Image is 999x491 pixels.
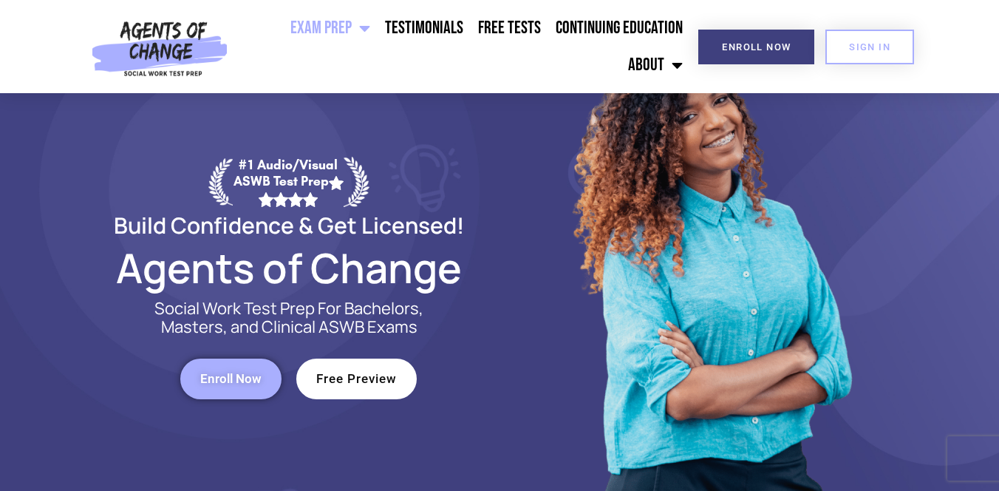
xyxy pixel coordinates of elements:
div: #1 Audio/Visual ASWB Test Prep [233,157,344,206]
span: SIGN IN [849,42,890,52]
span: Free Preview [316,373,397,385]
h2: Build Confidence & Get Licensed! [78,214,499,236]
nav: Menu [234,10,690,84]
span: Enroll Now [722,42,791,52]
a: SIGN IN [825,30,914,64]
a: Exam Prep [283,10,378,47]
span: Enroll Now [200,373,262,385]
p: Social Work Test Prep For Bachelors, Masters, and Clinical ASWB Exams [137,299,440,336]
a: Free Preview [296,359,417,399]
a: Testimonials [378,10,471,47]
a: Continuing Education [548,10,690,47]
h2: Agents of Change [78,251,499,285]
a: About [621,47,690,84]
a: Free Tests [471,10,548,47]
a: Enroll Now [698,30,814,64]
a: Enroll Now [180,359,282,399]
